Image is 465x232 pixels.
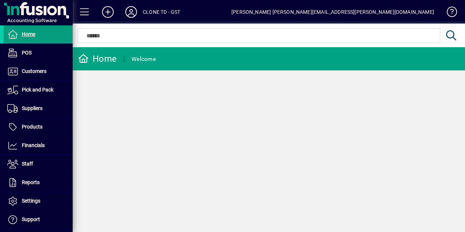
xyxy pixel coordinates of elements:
[4,211,73,229] a: Support
[143,6,180,18] div: CLONE TD - GST
[22,50,32,56] span: POS
[132,53,156,65] div: Welcome
[22,179,40,185] span: Reports
[4,99,73,118] a: Suppliers
[22,198,40,204] span: Settings
[22,87,53,93] span: Pick and Pack
[22,216,40,222] span: Support
[120,5,143,19] button: Profile
[4,44,73,62] a: POS
[4,62,73,81] a: Customers
[22,142,45,148] span: Financials
[441,1,456,25] a: Knowledge Base
[96,5,120,19] button: Add
[22,31,35,37] span: Home
[4,118,73,136] a: Products
[4,137,73,155] a: Financials
[22,68,46,74] span: Customers
[78,53,117,65] div: Home
[22,161,33,167] span: Staff
[22,105,43,111] span: Suppliers
[22,124,43,130] span: Products
[231,6,434,18] div: [PERSON_NAME] [PERSON_NAME][EMAIL_ADDRESS][PERSON_NAME][DOMAIN_NAME]
[4,174,73,192] a: Reports
[4,81,73,99] a: Pick and Pack
[4,155,73,173] a: Staff
[4,192,73,210] a: Settings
